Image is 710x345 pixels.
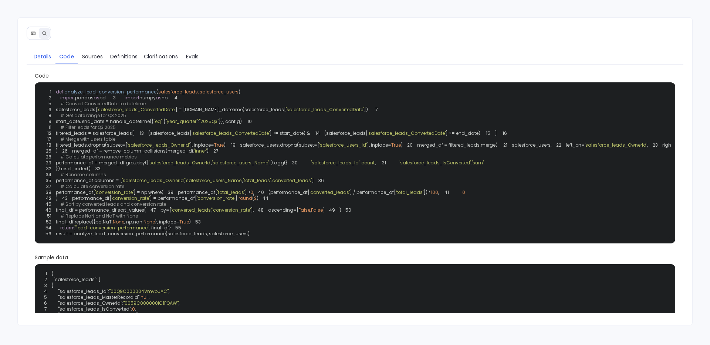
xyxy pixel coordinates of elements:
[58,294,139,300] span: "salesforce_leads_MasterRecordId"
[41,184,56,189] span: 37
[56,189,95,195] span: performance_df[
[41,201,56,207] span: 45
[310,130,324,136] span: 14
[462,189,465,195] span: 0
[239,89,241,95] span: ):
[242,119,256,124] span: 10
[147,312,148,318] span: ,
[585,142,647,148] span: 'salesforce_leads_OwnerId'
[56,89,63,95] span: def
[96,277,100,283] span: : [
[41,148,56,154] span: 25
[122,177,185,184] span: 'salesforce_leads_OwnerId'
[41,160,56,166] span: 29
[367,142,391,148] span: ], inplace=
[58,312,138,318] span: "salesforce_leads_ConvertedDate"
[60,136,115,142] span: # Merge with users table
[41,189,56,195] span: 38
[153,118,162,124] span: "eq"
[56,219,113,225] span: final_df.replace({pd.NaT:
[149,225,171,231] span: : final_df}
[162,95,168,101] span: np
[54,277,96,283] span: "salesforce_leads"
[41,107,56,113] span: 6
[41,130,56,136] span: 12
[58,300,122,306] span: "salesforce_leads_OwnerId"
[391,142,401,148] span: True
[60,225,73,231] span: return
[472,160,484,166] span: 'sum'
[438,189,439,195] span: ,
[56,160,149,166] span: performance_df = merged_df.groupby([
[311,160,359,166] span: 'salesforce_leads_Id'
[219,118,242,124] span: }}, config)
[480,130,495,136] span: 15
[41,231,56,237] span: 56
[41,119,56,124] span: 9
[41,195,56,201] span: 42
[97,106,175,113] span: 'salesforce_leads_ConvertedDate'
[122,300,123,306] span: :
[149,160,211,166] span: 'salesforce_leads_OwnerId'
[268,189,310,195] span: (performance_df[
[124,219,143,225] span: , np.nan:
[250,189,253,195] span: 0
[163,189,178,195] span: 39
[133,189,163,195] span: ] = np.where(
[186,52,199,61] span: Evals
[41,95,56,101] span: 2
[41,113,56,119] span: 8
[123,300,179,306] span: "0059C000000IC1PQAW"
[150,195,197,201] span: ] = performance_df[
[240,142,319,148] span: salesforce_users.dropna(subset=[
[37,288,51,294] span: 4
[160,207,171,213] span: by=[
[60,112,126,119] span: # Get date range for Q3 2025
[396,189,423,195] span: 'total_leads'
[58,306,131,312] span: "salesforce_leads_IsConverted"
[41,207,56,213] span: 46
[375,160,376,166] span: ,
[75,225,149,231] span: "lead_conversion_performance"
[254,189,268,195] span: 40
[212,207,251,213] span: 'conversion_rate'
[224,142,226,148] span: )
[212,160,269,166] span: 'salesforce_users_Name'
[37,277,51,283] span: 2
[310,207,311,213] span: ,
[95,189,133,195] span: 'conversion_rate'
[217,189,245,195] span: 'total_leads'
[134,130,148,136] span: 13
[109,288,169,294] span: "00Q9C000004VmvoUAC"
[139,294,141,300] span: :
[194,148,207,154] span: 'inner'
[175,106,286,113] span: ] = [DOMAIN_NAME]_datetime(salesforce_leads[
[648,142,662,148] span: 23
[239,195,252,201] span: round
[171,207,212,213] span: 'converted_leads'
[143,219,155,225] span: None
[286,106,364,113] span: 'salesforce_leads_ConvertedDate'
[51,271,53,277] span: {
[37,271,51,277] span: 1
[566,142,585,148] span: left_on=
[127,142,190,148] span: 'salesforce_leads_OwnerId'
[310,189,350,195] span: 'converted_leads'
[41,225,56,231] span: 54
[189,219,191,225] span: )
[258,195,273,201] span: 44
[60,171,106,178] span: # Rename columns
[135,306,136,312] span: ,
[242,177,243,184] span: ,
[178,189,217,195] span: performance_df[
[319,142,367,148] span: 'salesforce_users_Id'
[209,148,223,154] span: 27
[141,294,149,300] span: null
[359,160,361,166] span: :
[37,283,673,288] span: {
[251,207,254,213] span: ],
